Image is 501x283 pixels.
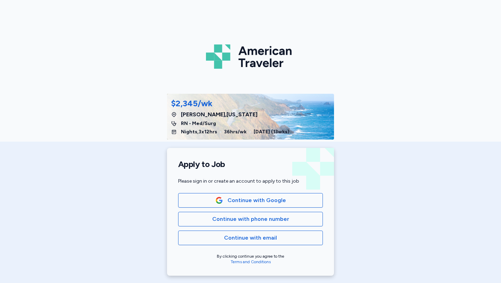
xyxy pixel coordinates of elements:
[224,234,277,242] span: Continue with email
[178,212,323,226] button: Continue with phone number
[215,197,223,204] img: Google Logo
[178,193,323,208] button: Google LogoContinue with Google
[178,231,323,245] button: Continue with email
[181,120,216,127] span: RN - Med/Surg
[181,110,257,119] span: [PERSON_NAME] , [US_STATE]
[212,215,289,223] span: Continue with phone number
[178,253,323,265] div: By clicking continue you agree to the
[224,128,247,135] span: 36 hrs/wk
[181,128,217,135] span: Nights , 3 x 12 hrs
[178,159,323,169] h1: Apply to Job
[231,259,271,264] a: Terms and Conditions
[171,98,213,109] div: $2,345/wk
[206,42,295,72] img: Logo
[254,128,289,135] span: [DATE] ( 13 wks)
[178,178,323,185] div: Please sign in or create an account to apply to this job
[228,196,286,205] span: Continue with Google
